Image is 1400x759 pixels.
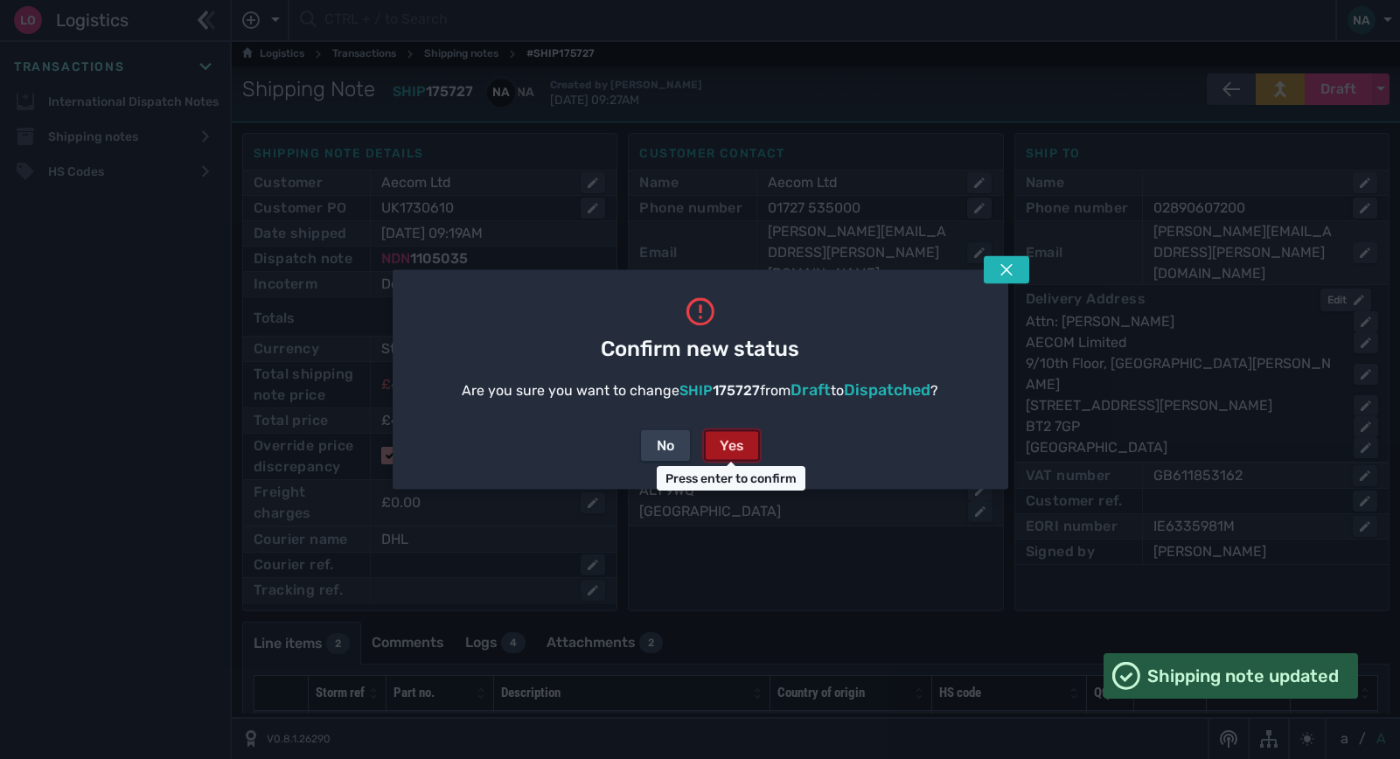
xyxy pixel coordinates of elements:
[984,256,1029,284] button: Tap escape key to close
[720,435,744,456] div: Yes
[704,430,760,462] button: Yes
[657,466,805,491] div: Press enter to confirm
[657,435,674,456] div: No
[791,380,831,400] span: Draft
[713,382,760,399] span: 175727
[679,382,713,399] span: SHIP
[641,430,690,462] button: No
[1147,663,1339,689] span: Shipping note updated
[601,333,799,365] span: Confirm new status
[844,380,930,400] span: Dispatched
[462,379,938,402] div: Are you sure you want to change from to ?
